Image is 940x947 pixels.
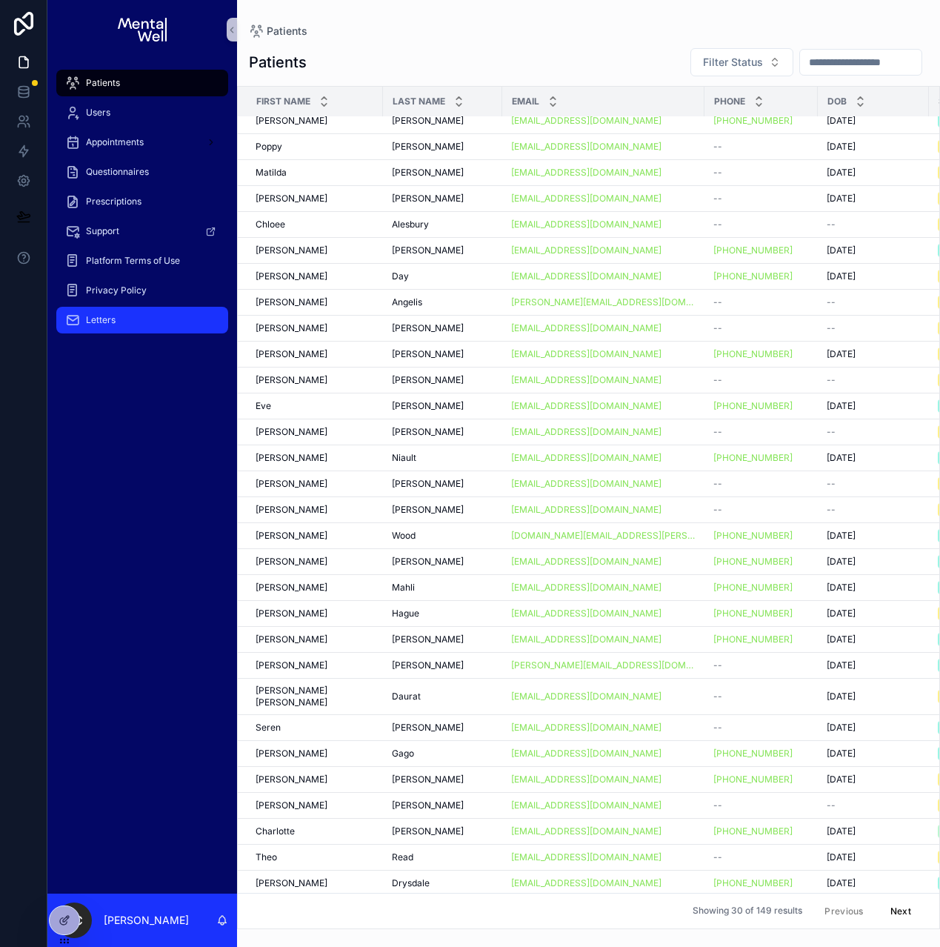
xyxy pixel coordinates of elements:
span: [PERSON_NAME] [392,348,464,360]
a: [PHONE_NUMBER] [713,270,793,282]
span: [PERSON_NAME] [256,504,327,516]
a: [EMAIL_ADDRESS][DOMAIN_NAME] [511,504,696,516]
a: Chloee [256,219,374,230]
a: [PERSON_NAME] [392,774,493,785]
span: [PERSON_NAME] [392,774,464,785]
a: [PERSON_NAME] [PERSON_NAME] [256,685,374,708]
span: [PERSON_NAME] [256,582,327,594]
span: Mahli [392,582,415,594]
a: -- [827,219,920,230]
a: [PERSON_NAME][EMAIL_ADDRESS][DOMAIN_NAME] [511,296,696,308]
a: -- [713,504,809,516]
span: [DATE] [827,115,856,127]
a: Hague [392,608,493,619]
a: [DATE] [827,748,920,760]
a: Angelis [392,296,493,308]
a: [EMAIL_ADDRESS][DOMAIN_NAME] [511,556,696,568]
span: [PERSON_NAME] [256,634,327,645]
a: [EMAIL_ADDRESS][DOMAIN_NAME] [511,582,696,594]
a: [PERSON_NAME] [256,296,374,308]
a: [EMAIL_ADDRESS][DOMAIN_NAME] [511,322,696,334]
a: -- [827,800,920,811]
a: [DATE] [827,193,920,205]
a: [EMAIL_ADDRESS][DOMAIN_NAME] [511,608,696,619]
a: [PHONE_NUMBER] [713,774,809,785]
a: Gago [392,748,493,760]
span: [PERSON_NAME] [256,608,327,619]
a: [EMAIL_ADDRESS][DOMAIN_NAME] [511,322,661,334]
a: -- [827,374,920,386]
a: Wood [392,530,493,542]
a: -- [713,691,809,702]
button: Select Button [690,48,793,76]
a: [EMAIL_ADDRESS][DOMAIN_NAME] [511,219,661,230]
span: -- [713,141,722,153]
a: [DATE] [827,270,920,282]
a: -- [713,478,809,490]
span: -- [713,691,722,702]
span: Patients [86,77,120,89]
a: [PHONE_NUMBER] [713,582,809,594]
span: Questionnaires [86,166,149,178]
a: [DATE] [827,556,920,568]
a: [PERSON_NAME] [256,634,374,645]
span: [PERSON_NAME] [256,800,327,811]
span: [PERSON_NAME] [392,800,464,811]
a: [PERSON_NAME] [392,348,493,360]
a: [EMAIL_ADDRESS][DOMAIN_NAME] [511,270,696,282]
span: [PERSON_NAME] [256,478,327,490]
span: -- [713,167,722,179]
a: [PERSON_NAME] [392,193,493,205]
span: [DATE] [827,582,856,594]
a: Patients [56,70,228,96]
a: -- [827,504,920,516]
a: [PERSON_NAME] [392,659,493,671]
a: [PHONE_NUMBER] [713,608,793,619]
span: [PERSON_NAME] [392,322,464,334]
span: [PERSON_NAME] [256,748,327,760]
a: [EMAIL_ADDRESS][DOMAIN_NAME] [511,245,661,256]
a: [DATE] [827,634,920,645]
a: [PERSON_NAME] [256,193,374,205]
a: [DATE] [827,530,920,542]
a: [EMAIL_ADDRESS][DOMAIN_NAME] [511,774,661,785]
a: [EMAIL_ADDRESS][DOMAIN_NAME] [511,141,696,153]
a: [PERSON_NAME][EMAIL_ADDRESS][DOMAIN_NAME] [511,659,696,671]
a: [PERSON_NAME] [256,556,374,568]
span: [PERSON_NAME] [256,115,327,127]
a: [DATE] [827,722,920,734]
a: [EMAIL_ADDRESS][DOMAIN_NAME] [511,374,696,386]
span: [PERSON_NAME] [256,245,327,256]
a: [PHONE_NUMBER] [713,245,809,256]
a: [PHONE_NUMBER] [713,530,793,542]
span: Chloee [256,219,285,230]
span: -- [713,193,722,205]
a: [EMAIL_ADDRESS][DOMAIN_NAME] [511,582,661,594]
a: [PHONE_NUMBER] [713,245,793,256]
a: Support [56,218,228,245]
a: [DATE] [827,452,920,464]
span: Platform Terms of Use [86,255,180,267]
a: [PERSON_NAME] [256,800,374,811]
a: [PHONE_NUMBER] [713,452,809,464]
span: [DATE] [827,722,856,734]
a: [PHONE_NUMBER] [713,774,793,785]
a: [EMAIL_ADDRESS][DOMAIN_NAME] [511,748,661,760]
a: [PERSON_NAME] [392,722,493,734]
span: -- [713,374,722,386]
a: [PERSON_NAME] [392,374,493,386]
span: -- [827,426,836,438]
a: [EMAIL_ADDRESS][DOMAIN_NAME] [511,608,661,619]
a: [PHONE_NUMBER] [713,530,809,542]
a: [PHONE_NUMBER] [713,115,793,127]
span: Prescriptions [86,196,141,207]
a: [PERSON_NAME] [256,478,374,490]
span: -- [713,504,722,516]
a: [PERSON_NAME] [392,478,493,490]
a: [PERSON_NAME] [392,400,493,412]
span: [PERSON_NAME] [256,774,327,785]
span: -- [713,219,722,230]
a: [EMAIL_ADDRESS][DOMAIN_NAME] [511,452,696,464]
a: [PERSON_NAME] [392,800,493,811]
a: [PHONE_NUMBER] [713,556,793,568]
